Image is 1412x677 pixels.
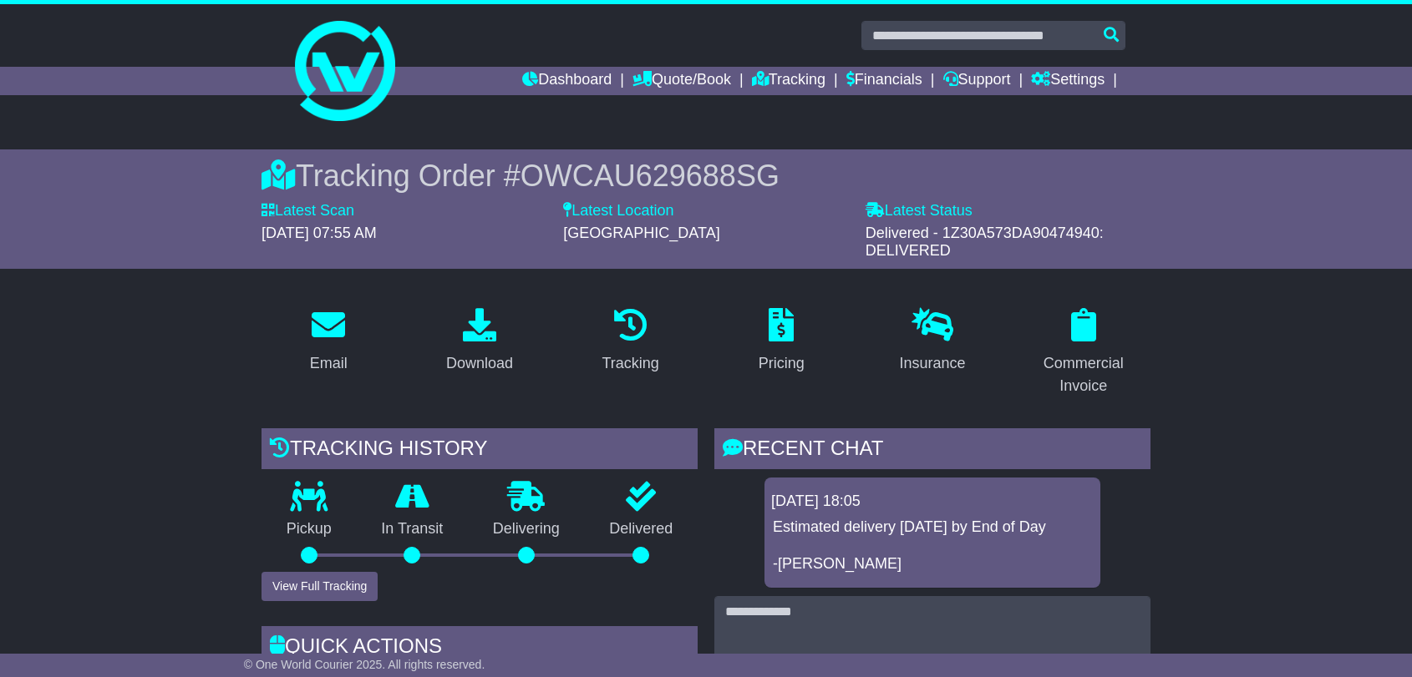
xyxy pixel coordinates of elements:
[759,352,805,375] div: Pricing
[714,428,1150,473] div: RECENT CHAT
[899,352,965,375] div: Insurance
[748,302,815,381] a: Pricing
[585,520,698,538] p: Delivered
[468,520,585,538] p: Delivering
[632,67,731,95] a: Quote/Book
[943,67,1011,95] a: Support
[262,520,357,538] p: Pickup
[244,658,485,671] span: © One World Courier 2025. All rights reserved.
[446,352,513,375] div: Download
[1016,302,1150,403] a: Commercial Invoice
[773,518,1092,573] p: Estimated delivery [DATE] by End of Day -[PERSON_NAME]
[262,428,698,473] div: Tracking history
[846,67,922,95] a: Financials
[310,352,348,375] div: Email
[1031,67,1105,95] a: Settings
[866,202,973,220] label: Latest Status
[563,225,719,241] span: [GEOGRAPHIC_DATA]
[262,572,378,601] button: View Full Tracking
[262,158,1150,194] div: Tracking Order #
[262,202,354,220] label: Latest Scan
[602,352,659,375] div: Tracking
[357,520,469,538] p: In Transit
[262,626,698,671] div: Quick Actions
[522,67,612,95] a: Dashboard
[521,159,780,193] span: OWCAU629688SG
[299,302,358,381] a: Email
[592,302,670,381] a: Tracking
[771,493,1094,511] div: [DATE] 18:05
[563,202,673,220] label: Latest Location
[866,225,1104,260] span: Delivered - 1Z30A573DA90474940: DELIVERED
[888,302,976,381] a: Insurance
[435,302,524,381] a: Download
[262,225,377,241] span: [DATE] 07:55 AM
[1027,352,1140,397] div: Commercial Invoice
[752,67,825,95] a: Tracking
